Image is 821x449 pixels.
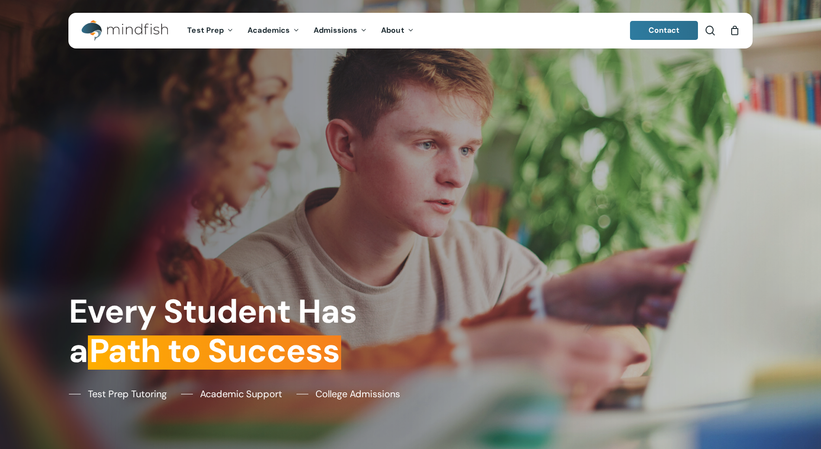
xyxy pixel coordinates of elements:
nav: Main Menu [180,13,420,48]
a: Admissions [306,27,374,35]
span: Academic Support [200,387,282,401]
em: Path to Success [88,329,341,372]
span: Admissions [314,25,357,35]
a: Test Prep Tutoring [69,387,167,401]
h1: Every Student Has a [69,292,404,371]
span: Contact [649,25,680,35]
a: Contact [630,21,698,40]
span: College Admissions [315,387,400,401]
a: Academics [240,27,306,35]
span: About [381,25,404,35]
span: Test Prep Tutoring [88,387,167,401]
a: Academic Support [181,387,282,401]
a: About [374,27,421,35]
header: Main Menu [68,13,753,48]
a: Test Prep [180,27,240,35]
span: Academics [248,25,290,35]
span: Test Prep [187,25,224,35]
a: College Admissions [296,387,400,401]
